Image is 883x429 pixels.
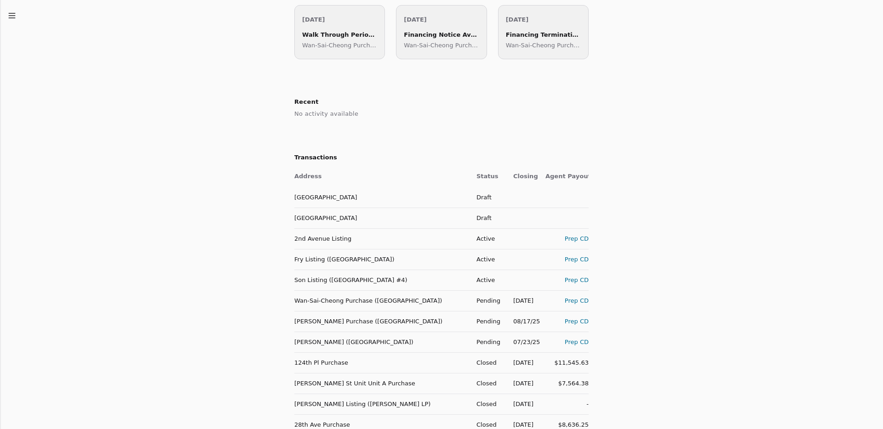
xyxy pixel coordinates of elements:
[294,270,469,290] td: Son Listing ([GEOGRAPHIC_DATA] #4)
[538,166,589,187] th: Agent Payout
[469,187,506,208] td: Draft
[294,208,469,228] td: [GEOGRAPHIC_DATA]
[506,40,581,50] p: Wan-Sai-Cheong Purchase ([GEOGRAPHIC_DATA])
[404,15,479,24] p: [DATE]
[294,249,469,270] td: Fry Listing ([GEOGRAPHIC_DATA])
[294,108,589,120] div: No activity available
[294,394,469,414] td: [PERSON_NAME] Listing ([PERSON_NAME] LP)
[506,373,538,394] td: [DATE]
[545,378,589,388] div: $7,564.38
[506,311,538,332] td: 08/17/25
[294,96,589,108] h2: Recent
[545,234,589,243] div: Prep CD
[294,166,469,187] th: Address
[506,166,538,187] th: Closing
[498,5,589,59] a: [DATE]Financing Termination DeadlineWan-Sai-Cheong Purchase ([GEOGRAPHIC_DATA])
[469,228,506,249] td: Active
[294,187,469,208] td: [GEOGRAPHIC_DATA]
[506,15,581,24] p: [DATE]
[294,332,469,352] td: [PERSON_NAME] ([GEOGRAPHIC_DATA])
[294,311,469,332] td: [PERSON_NAME] Purchase ([GEOGRAPHIC_DATA])
[294,228,469,249] td: 2nd Avenue Listing
[506,30,581,40] div: Financing Termination Deadline
[545,296,589,305] div: Prep CD
[469,208,506,228] td: Draft
[294,373,469,394] td: [PERSON_NAME] St Unit Unit A Purchase
[294,290,469,311] td: Wan-Sai-Cheong Purchase ([GEOGRAPHIC_DATA])
[469,270,506,290] td: Active
[469,394,506,414] td: Closed
[469,311,506,332] td: Pending
[469,352,506,373] td: Closed
[469,332,506,352] td: Pending
[506,332,538,352] td: 07/23/25
[545,254,589,264] div: Prep CD
[302,40,377,50] p: Wan-Sai-Cheong Purchase ([GEOGRAPHIC_DATA])
[404,40,479,50] p: Wan-Sai-Cheong Purchase ([GEOGRAPHIC_DATA])
[294,352,469,373] td: 124th Pl Purchase
[302,30,377,40] div: Walk Through Period Begins
[545,399,589,409] div: -
[294,153,589,163] h2: Transactions
[506,394,538,414] td: [DATE]
[294,5,385,59] a: [DATE]Walk Through Period BeginsWan-Sai-Cheong Purchase ([GEOGRAPHIC_DATA])
[469,166,506,187] th: Status
[404,30,479,40] div: Financing Notice Available
[545,358,589,367] div: $11,545.63
[469,373,506,394] td: Closed
[396,5,487,59] a: [DATE]Financing Notice AvailableWan-Sai-Cheong Purchase ([GEOGRAPHIC_DATA])
[545,337,589,347] div: Prep CD
[469,290,506,311] td: Pending
[545,316,589,326] div: Prep CD
[545,275,589,285] div: Prep CD
[469,249,506,270] td: Active
[506,290,538,311] td: [DATE]
[506,352,538,373] td: [DATE]
[302,15,377,24] p: [DATE]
